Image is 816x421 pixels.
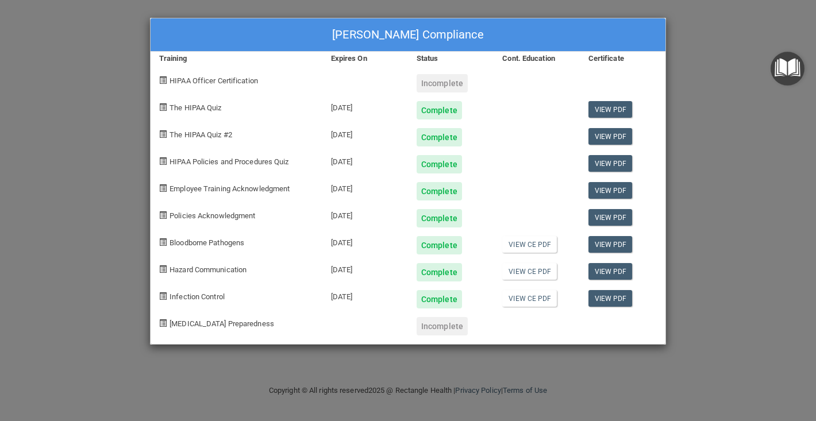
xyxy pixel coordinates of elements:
[417,101,462,119] div: Complete
[588,101,633,118] a: View PDF
[588,236,633,253] a: View PDF
[170,238,244,247] span: Bloodborne Pathogens
[502,290,557,307] a: View CE PDF
[322,92,408,119] div: [DATE]
[408,52,494,65] div: Status
[588,290,633,307] a: View PDF
[417,155,462,173] div: Complete
[322,254,408,281] div: [DATE]
[170,76,258,85] span: HIPAA Officer Certification
[322,52,408,65] div: Expires On
[170,184,290,193] span: Employee Training Acknowledgment
[170,292,225,301] span: Infection Control
[588,155,633,172] a: View PDF
[417,263,462,281] div: Complete
[170,265,247,274] span: Hazard Communication
[170,211,255,220] span: Policies Acknowledgment
[322,281,408,308] div: [DATE]
[502,236,557,253] a: View CE PDF
[322,227,408,254] div: [DATE]
[417,182,462,200] div: Complete
[417,209,462,227] div: Complete
[588,209,633,226] a: View PDF
[588,182,633,199] a: View PDF
[494,52,579,65] div: Cont. Education
[417,128,462,146] div: Complete
[170,157,288,166] span: HIPAA Policies and Procedures Quiz
[170,130,232,139] span: The HIPAA Quiz #2
[170,319,274,328] span: [MEDICAL_DATA] Preparedness
[580,52,665,65] div: Certificate
[322,119,408,146] div: [DATE]
[502,263,557,280] a: View CE PDF
[771,52,805,86] button: Open Resource Center
[170,103,221,112] span: The HIPAA Quiz
[417,236,462,254] div: Complete
[322,173,408,200] div: [DATE]
[322,200,408,227] div: [DATE]
[417,317,468,335] div: Incomplete
[588,128,633,145] a: View PDF
[417,74,468,92] div: Incomplete
[588,263,633,280] a: View PDF
[417,290,462,308] div: Complete
[151,52,322,65] div: Training
[322,146,408,173] div: [DATE]
[151,18,665,52] div: [PERSON_NAME] Compliance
